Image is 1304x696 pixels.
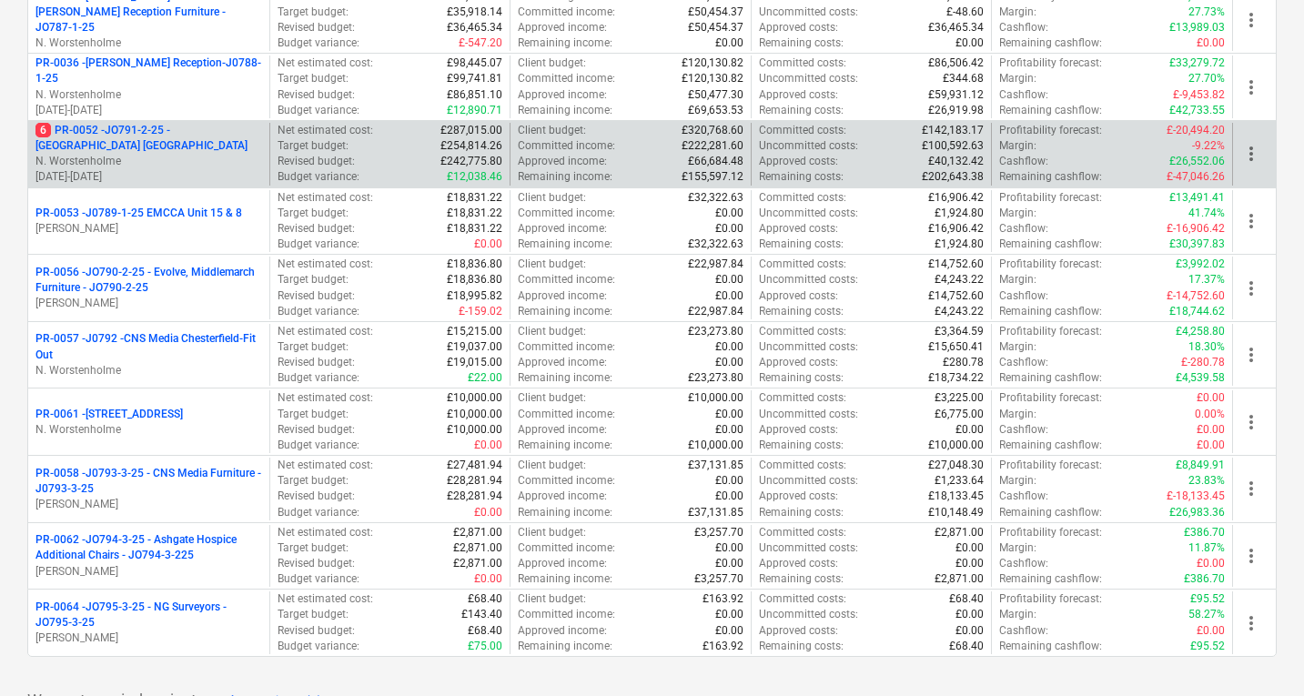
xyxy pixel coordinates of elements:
[1169,304,1225,319] p: £18,744.62
[447,339,502,355] p: £19,037.00
[1197,390,1225,406] p: £0.00
[999,221,1048,237] p: Cashflow :
[1169,55,1225,71] p: £33,279.72
[518,489,607,504] p: Approved income :
[715,339,743,355] p: £0.00
[278,390,373,406] p: Net estimated cost :
[928,257,984,272] p: £14,752.60
[278,190,373,206] p: Net estimated cost :
[759,206,858,221] p: Uncommitted costs :
[999,190,1102,206] p: Profitability forecast :
[278,525,373,540] p: Net estimated cost :
[35,407,262,438] div: PR-0061 -[STREET_ADDRESS]N. Worstenholme
[1169,237,1225,252] p: £30,397.83
[447,422,502,438] p: £10,000.00
[35,331,262,362] p: PR-0057 - J0792 -CNS Media Chesterfield-Fit Out
[759,525,846,540] p: Committed costs :
[999,458,1102,473] p: Profitability forecast :
[688,237,743,252] p: £32,322.63
[35,466,262,497] p: PR-0058 - J0793-3-25 - CNS Media Furniture - J0793-3-25
[682,169,743,185] p: £155,597.12
[278,540,349,556] p: Target budget :
[688,103,743,118] p: £69,653.53
[35,123,262,154] p: PR-0052 - JO791-2-25 - [GEOGRAPHIC_DATA] [GEOGRAPHIC_DATA]
[440,154,502,169] p: £242,775.80
[518,35,612,51] p: Remaining income :
[447,206,502,221] p: £18,831.22
[1169,190,1225,206] p: £13,491.41
[35,564,262,580] p: [PERSON_NAME]
[759,422,838,438] p: Approved costs :
[999,438,1102,453] p: Remaining cashflow :
[1176,370,1225,386] p: £4,539.58
[1240,344,1262,366] span: more_vert
[688,505,743,520] p: £37,131.85
[35,55,262,118] div: PR-0036 -[PERSON_NAME] Reception-J0788-1-25N. Worstenholme[DATE]-[DATE]
[715,221,743,237] p: £0.00
[474,505,502,520] p: £0.00
[447,407,502,422] p: £10,000.00
[955,422,984,438] p: £0.00
[759,55,846,71] p: Committed costs :
[999,87,1048,103] p: Cashflow :
[278,123,373,138] p: Net estimated cost :
[278,422,355,438] p: Revised budget :
[759,339,858,355] p: Uncommitted costs :
[35,123,262,186] div: 6PR-0052 -JO791-2-25 - [GEOGRAPHIC_DATA] [GEOGRAPHIC_DATA]N. Worstenholme[DATE]-[DATE]
[759,370,844,386] p: Remaining costs :
[759,458,846,473] p: Committed costs :
[999,339,1036,355] p: Margin :
[35,630,262,646] p: [PERSON_NAME]
[518,206,615,221] p: Committed income :
[1192,138,1225,154] p: -9.22%
[759,355,838,370] p: Approved costs :
[1167,123,1225,138] p: £-20,494.20
[278,473,349,489] p: Target budget :
[999,20,1048,35] p: Cashflow :
[688,438,743,453] p: £10,000.00
[35,466,262,512] div: PR-0058 -J0793-3-25 - CNS Media Furniture - J0793-3-25[PERSON_NAME]
[278,237,359,252] p: Budget variance :
[35,422,262,438] p: N. Worstenholme
[1197,438,1225,453] p: £0.00
[1188,5,1225,20] p: 27.73%
[518,339,615,355] p: Committed income :
[928,190,984,206] p: £16,906.42
[759,221,838,237] p: Approved costs :
[759,438,844,453] p: Remaining costs :
[1188,71,1225,86] p: 27.70%
[278,339,349,355] p: Target budget :
[935,390,984,406] p: £3,225.00
[35,407,183,422] p: PR-0061 - [STREET_ADDRESS]
[447,390,502,406] p: £10,000.00
[278,71,349,86] p: Target budget :
[999,169,1102,185] p: Remaining cashflow :
[35,532,262,563] p: PR-0062 - JO794-3-25 - Ashgate Hospice Additional Chairs - JO794-3-225
[928,103,984,118] p: £26,919.98
[928,458,984,473] p: £27,048.30
[1167,221,1225,237] p: £-16,906.42
[715,206,743,221] p: £0.00
[999,473,1036,489] p: Margin :
[474,438,502,453] p: £0.00
[1184,525,1225,540] p: £386.70
[999,288,1048,304] p: Cashflow :
[759,288,838,304] p: Approved costs :
[278,154,355,169] p: Revised budget :
[999,272,1036,287] p: Margin :
[1240,76,1262,98] span: more_vert
[999,257,1102,272] p: Profitability forecast :
[35,169,262,185] p: [DATE] - [DATE]
[447,71,502,86] p: £99,741.81
[35,265,262,311] div: PR-0056 -JO790-2-25 - Evolve, Middlemarch Furniture - JO790-2-25[PERSON_NAME]
[518,422,607,438] p: Approved income :
[688,190,743,206] p: £32,322.63
[518,407,615,422] p: Committed income :
[35,600,262,630] p: PR-0064 - JO795-3-25 - NG Surveyors - JO795-3-25
[935,237,984,252] p: £1,924.80
[999,422,1048,438] p: Cashflow :
[715,422,743,438] p: £0.00
[518,123,586,138] p: Client budget :
[999,123,1102,138] p: Profitability forecast :
[999,103,1102,118] p: Remaining cashflow :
